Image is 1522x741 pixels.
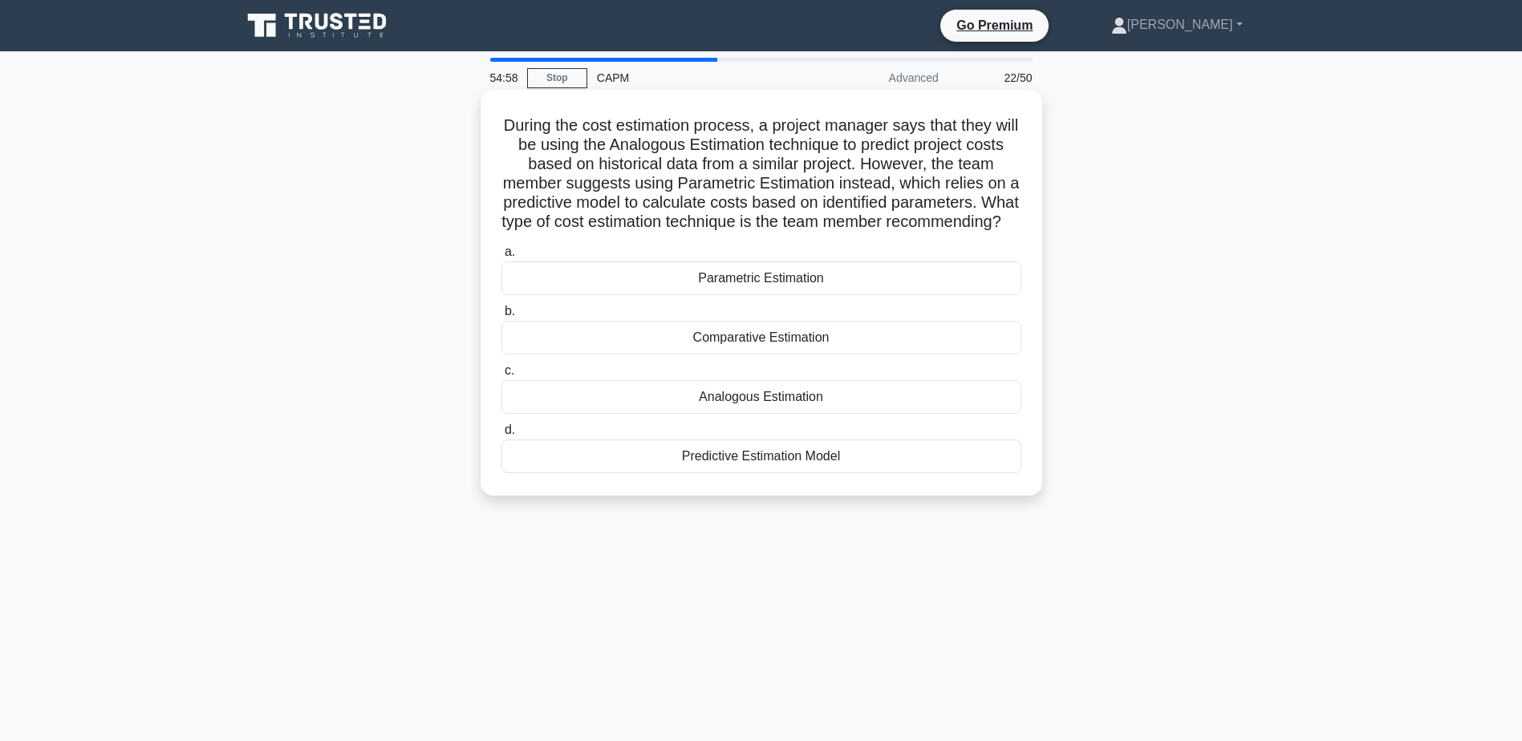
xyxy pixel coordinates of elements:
[500,115,1023,233] h5: During the cost estimation process, a project manager says that they will be using the Analogous ...
[501,380,1021,414] div: Analogous Estimation
[808,62,948,94] div: Advanced
[1073,9,1281,41] a: [PERSON_NAME]
[505,363,514,377] span: c.
[501,321,1021,354] div: Comparative Estimation
[501,439,1021,473] div: Predictive Estimation Model
[481,62,527,94] div: 54:58
[527,68,587,88] a: Stop
[587,62,808,94] div: CAPM
[505,304,515,318] span: b.
[505,423,515,436] span: d.
[948,62,1042,94] div: 22/50
[947,15,1042,35] a: Go Premium
[505,245,515,258] span: a.
[501,261,1021,295] div: Parametric Estimation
